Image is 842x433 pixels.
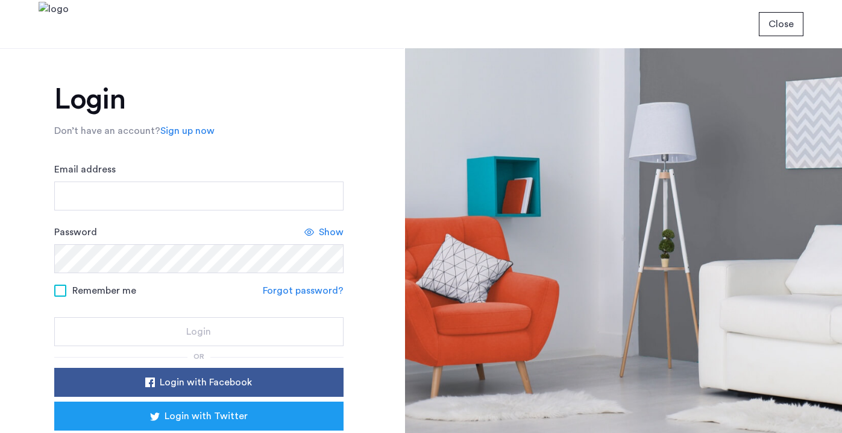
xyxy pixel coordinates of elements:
span: Login with Facebook [160,375,252,390]
button: button [54,402,344,431]
span: Login with Twitter [165,409,248,423]
span: Login [186,324,211,339]
a: Forgot password? [263,283,344,298]
button: button [54,317,344,346]
a: Sign up now [160,124,215,138]
button: button [759,12,803,36]
img: logo [39,2,69,47]
span: Close [768,17,794,31]
span: Show [319,225,344,239]
label: Password [54,225,97,239]
span: or [193,353,204,360]
span: Remember me [72,283,136,298]
label: Email address [54,162,116,177]
button: button [54,368,344,397]
span: Don’t have an account? [54,126,160,136]
h1: Login [54,85,344,114]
